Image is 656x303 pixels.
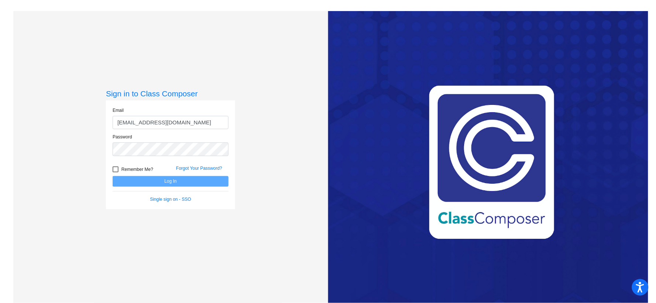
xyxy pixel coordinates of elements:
button: Log In [113,176,229,187]
span: Remember Me? [121,165,153,174]
a: Single sign on - SSO [150,197,191,202]
label: Email [113,107,124,114]
label: Password [113,134,132,140]
a: Forgot Your Password? [176,166,222,171]
h3: Sign in to Class Composer [106,89,235,98]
